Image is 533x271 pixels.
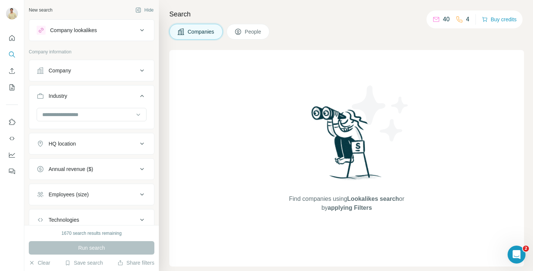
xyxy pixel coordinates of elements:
[29,62,154,80] button: Company
[29,259,50,267] button: Clear
[6,48,18,61] button: Search
[29,21,154,39] button: Company lookalikes
[443,15,450,24] p: 40
[29,135,154,153] button: HQ location
[130,4,159,16] button: Hide
[49,191,89,198] div: Employees (size)
[29,49,154,55] p: Company information
[49,140,76,147] div: HQ location
[50,27,97,34] div: Company lookalikes
[188,28,215,35] span: Companies
[29,186,154,203] button: Employees (size)
[347,196,399,202] span: Lookalikes search
[523,246,529,252] span: 2
[49,92,67,100] div: Industry
[6,7,18,19] img: Avatar
[6,64,18,78] button: Enrich CSV
[287,194,406,212] span: Find companies using or by
[6,81,18,94] button: My lists
[29,87,154,108] button: Industry
[466,15,469,24] p: 4
[347,80,414,147] img: Surfe Illustration - Stars
[65,259,103,267] button: Save search
[117,259,154,267] button: Share filters
[169,9,524,19] h4: Search
[49,67,71,74] div: Company
[6,165,18,178] button: Feedback
[508,246,526,264] iframe: Intercom live chat
[328,205,372,211] span: applying Filters
[29,7,52,13] div: New search
[308,104,386,187] img: Surfe Illustration - Woman searching with binoculars
[49,165,93,173] div: Annual revenue ($)
[6,148,18,162] button: Dashboard
[482,14,517,25] button: Buy credits
[29,160,154,178] button: Annual revenue ($)
[49,216,79,224] div: Technologies
[245,28,262,35] span: People
[6,132,18,145] button: Use Surfe API
[29,211,154,229] button: Technologies
[6,115,18,129] button: Use Surfe on LinkedIn
[62,230,122,237] div: 1670 search results remaining
[6,31,18,45] button: Quick start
